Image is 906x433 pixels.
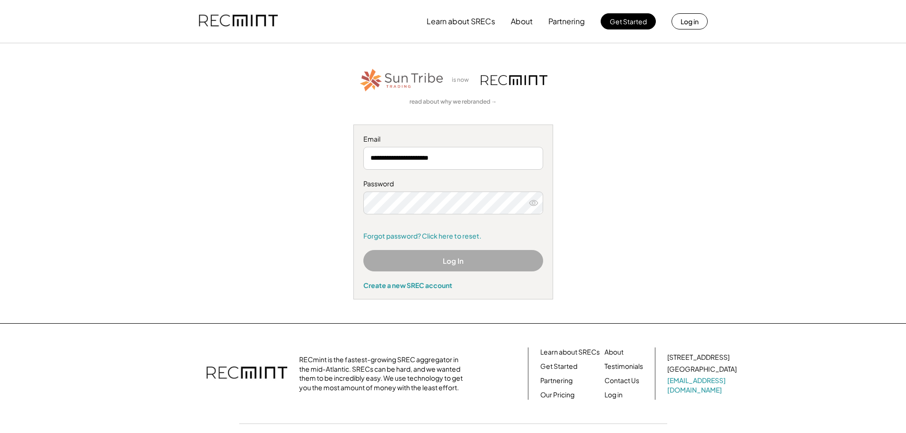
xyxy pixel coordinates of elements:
[363,250,543,271] button: Log In
[449,76,476,84] div: is now
[481,75,547,85] img: recmint-logotype%403x.png
[206,357,287,390] img: recmint-logotype%403x.png
[363,231,543,241] a: Forgot password? Click here to reset.
[363,281,543,289] div: Create a new SREC account
[540,362,577,371] a: Get Started
[511,12,533,31] button: About
[604,362,643,371] a: Testimonials
[604,390,623,400] a: Log in
[540,376,573,385] a: Partnering
[359,67,445,93] img: STT_Horizontal_Logo%2B-%2BColor.png
[427,12,495,31] button: Learn about SRECs
[667,365,737,374] div: [GEOGRAPHIC_DATA]
[199,5,278,38] img: recmint-logotype%403x.png
[604,347,623,357] a: About
[604,376,639,385] a: Contact Us
[672,13,708,29] button: Log in
[548,12,585,31] button: Partnering
[667,353,730,362] div: [STREET_ADDRESS]
[409,98,497,106] a: read about why we rebranded →
[540,347,600,357] a: Learn about SRECs
[667,376,739,395] a: [EMAIL_ADDRESS][DOMAIN_NAME]
[363,135,543,144] div: Email
[363,179,543,189] div: Password
[601,13,656,29] button: Get Started
[299,355,468,392] div: RECmint is the fastest-growing SREC aggregator in the mid-Atlantic. SRECs can be hard, and we wan...
[540,390,575,400] a: Our Pricing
